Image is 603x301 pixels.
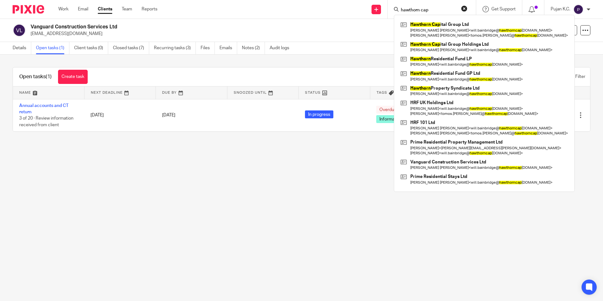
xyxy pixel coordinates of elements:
[13,24,26,37] img: svg%3E
[305,110,333,118] span: In progress
[234,91,267,94] span: Snoozed Until
[575,74,585,79] span: Filter
[491,7,516,11] span: Get Support
[19,74,52,80] h1: Open tasks
[13,5,44,14] img: Pixie
[36,42,69,54] a: Open tasks (1)
[377,91,387,94] span: Tags
[58,70,88,84] a: Create task
[98,6,112,12] a: Clients
[201,42,215,54] a: Files
[78,6,88,12] a: Email
[461,5,467,12] button: Clear
[58,6,68,12] a: Work
[13,42,31,54] a: Details
[122,6,132,12] a: Team
[46,74,52,79] span: (1)
[376,115,425,123] span: Information Received
[84,99,155,131] td: [DATE]
[19,116,73,127] span: 3 of 20 · Review information received from client
[142,6,157,12] a: Reports
[551,6,570,12] p: Pujan K.C.
[376,106,400,114] span: Overdue
[162,113,175,117] span: [DATE]
[154,42,196,54] a: Recurring tasks (3)
[113,42,149,54] a: Closed tasks (7)
[270,42,294,54] a: Audit logs
[220,42,237,54] a: Emails
[400,8,457,13] input: Search
[31,24,410,30] h2: Vanguard Construction Services Ltd
[74,42,108,54] a: Client tasks (0)
[19,103,68,114] a: Annual accounts and CT return
[305,91,321,94] span: Status
[31,31,505,37] p: [EMAIL_ADDRESS][DOMAIN_NAME]
[242,42,265,54] a: Notes (2)
[573,4,583,15] img: svg%3E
